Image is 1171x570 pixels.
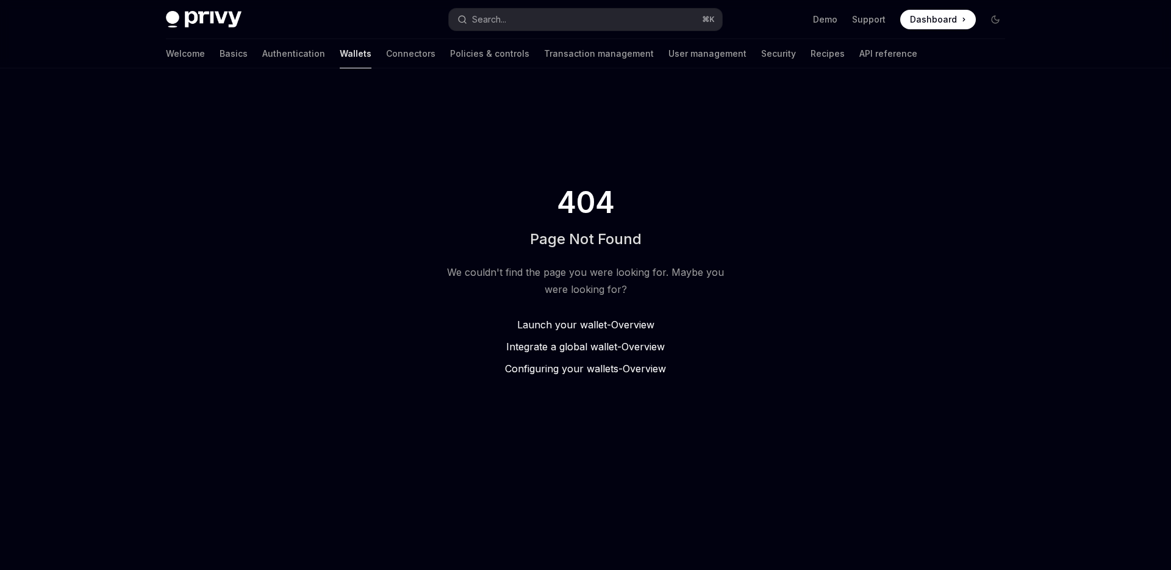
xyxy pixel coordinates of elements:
[986,10,1005,29] button: Toggle dark mode
[900,10,976,29] a: Dashboard
[262,39,325,68] a: Authentication
[668,39,747,68] a: User management
[340,39,371,68] a: Wallets
[166,39,205,68] a: Welcome
[442,361,729,376] a: Configuring your wallets-Overview
[910,13,957,26] span: Dashboard
[442,339,729,354] a: Integrate a global wallet-Overview
[386,39,435,68] a: Connectors
[442,264,729,298] div: We couldn't find the page you were looking for. Maybe you were looking for?
[623,363,666,375] span: Overview
[852,13,886,26] a: Support
[811,39,845,68] a: Recipes
[506,341,621,353] span: Integrate a global wallet -
[449,9,722,31] button: Search...⌘K
[505,363,623,375] span: Configuring your wallets -
[621,341,665,353] span: Overview
[611,319,654,331] span: Overview
[220,39,248,68] a: Basics
[472,12,506,27] div: Search...
[859,39,917,68] a: API reference
[544,39,654,68] a: Transaction management
[166,11,242,28] img: dark logo
[450,39,529,68] a: Policies & controls
[554,186,617,220] span: 404
[442,317,729,332] a: Launch your wallet-Overview
[761,39,796,68] a: Security
[813,13,837,26] a: Demo
[530,229,642,249] h1: Page Not Found
[702,15,715,24] span: ⌘ K
[517,319,611,331] span: Launch your wallet -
